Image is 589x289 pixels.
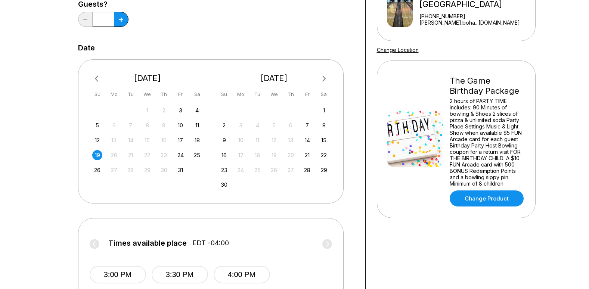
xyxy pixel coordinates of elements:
[152,266,208,283] button: 3:30 PM
[108,239,187,247] span: Times available place
[176,89,186,99] div: Fr
[269,150,279,160] div: Not available Wednesday, November 19th, 2025
[319,135,329,145] div: Choose Saturday, November 15th, 2025
[236,89,246,99] div: Mo
[318,73,330,85] button: Next Month
[252,135,263,145] div: Not available Tuesday, November 11th, 2025
[219,120,229,130] div: Choose Sunday, November 2nd, 2025
[92,73,103,85] button: Previous Month
[92,89,102,99] div: Su
[219,135,229,145] div: Choose Sunday, November 9th, 2025
[319,150,329,160] div: Choose Saturday, November 22nd, 2025
[236,150,246,160] div: Not available Monday, November 17th, 2025
[109,135,119,145] div: Not available Monday, October 13th, 2025
[286,150,296,160] div: Not available Thursday, November 20th, 2025
[192,105,202,115] div: Choose Saturday, October 4th, 2025
[286,135,296,145] div: Not available Thursday, November 13th, 2025
[142,150,152,160] div: Not available Wednesday, October 22nd, 2025
[109,165,119,175] div: Not available Monday, October 27th, 2025
[450,98,526,187] div: 2 hours of PARTY TIME includes: 90 Minutes of bowling & Shoes 2 slices of pizza & unlimited soda ...
[176,135,186,145] div: Choose Friday, October 17th, 2025
[252,150,263,160] div: Not available Tuesday, November 18th, 2025
[90,266,146,283] button: 3:00 PM
[302,89,312,99] div: Fr
[450,190,524,206] a: Change Product
[125,165,136,175] div: Not available Tuesday, October 28th, 2025
[159,165,169,175] div: Not available Thursday, October 30th, 2025
[92,150,102,160] div: Choose Sunday, October 19th, 2025
[269,120,279,130] div: Not available Wednesday, November 5th, 2025
[319,165,329,175] div: Choose Saturday, November 29th, 2025
[219,165,229,175] div: Choose Sunday, November 23rd, 2025
[92,135,102,145] div: Choose Sunday, October 12th, 2025
[109,89,119,99] div: Mo
[92,165,102,175] div: Choose Sunday, October 26th, 2025
[286,165,296,175] div: Not available Thursday, November 27th, 2025
[219,150,229,160] div: Choose Sunday, November 16th, 2025
[269,135,279,145] div: Not available Wednesday, November 12th, 2025
[236,135,246,145] div: Not available Monday, November 10th, 2025
[109,150,119,160] div: Not available Monday, October 20th, 2025
[176,120,186,130] div: Choose Friday, October 10th, 2025
[90,73,205,83] div: [DATE]
[92,120,102,130] div: Choose Sunday, October 5th, 2025
[159,89,169,99] div: Th
[319,120,329,130] div: Choose Saturday, November 8th, 2025
[176,165,186,175] div: Choose Friday, October 31st, 2025
[125,120,136,130] div: Not available Tuesday, October 7th, 2025
[219,89,229,99] div: Su
[125,150,136,160] div: Not available Tuesday, October 21st, 2025
[387,111,443,167] img: The Game Birthday Package
[176,150,186,160] div: Choose Friday, October 24th, 2025
[216,73,332,83] div: [DATE]
[142,165,152,175] div: Not available Wednesday, October 29th, 2025
[142,105,152,115] div: Not available Wednesday, October 1st, 2025
[286,120,296,130] div: Not available Thursday, November 6th, 2025
[125,89,136,99] div: Tu
[302,165,312,175] div: Choose Friday, November 28th, 2025
[419,19,532,26] a: [PERSON_NAME].boha...[DOMAIN_NAME]
[302,150,312,160] div: Choose Friday, November 21st, 2025
[252,89,263,99] div: Tu
[159,105,169,115] div: Not available Thursday, October 2nd, 2025
[125,135,136,145] div: Not available Tuesday, October 14th, 2025
[192,89,202,99] div: Sa
[214,266,270,283] button: 4:00 PM
[142,120,152,130] div: Not available Wednesday, October 8th, 2025
[252,120,263,130] div: Not available Tuesday, November 4th, 2025
[419,13,532,19] div: [PHONE_NUMBER]
[219,180,229,190] div: Choose Sunday, November 30th, 2025
[109,120,119,130] div: Not available Monday, October 6th, 2025
[159,120,169,130] div: Not available Thursday, October 9th, 2025
[78,44,95,52] label: Date
[319,105,329,115] div: Choose Saturday, November 1st, 2025
[159,135,169,145] div: Not available Thursday, October 16th, 2025
[142,89,152,99] div: We
[192,239,229,247] span: EDT -04:00
[142,135,152,145] div: Not available Wednesday, October 15th, 2025
[236,120,246,130] div: Not available Monday, November 3rd, 2025
[269,89,279,99] div: We
[319,89,329,99] div: Sa
[302,135,312,145] div: Choose Friday, November 14th, 2025
[176,105,186,115] div: Choose Friday, October 3rd, 2025
[159,150,169,160] div: Not available Thursday, October 23rd, 2025
[269,165,279,175] div: Not available Wednesday, November 26th, 2025
[92,105,204,175] div: month 2025-10
[192,135,202,145] div: Choose Saturday, October 18th, 2025
[450,76,526,96] div: The Game Birthday Package
[286,89,296,99] div: Th
[218,105,330,190] div: month 2025-11
[236,165,246,175] div: Not available Monday, November 24th, 2025
[252,165,263,175] div: Not available Tuesday, November 25th, 2025
[377,47,419,53] a: Change Location
[302,120,312,130] div: Choose Friday, November 7th, 2025
[192,150,202,160] div: Choose Saturday, October 25th, 2025
[192,120,202,130] div: Choose Saturday, October 11th, 2025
